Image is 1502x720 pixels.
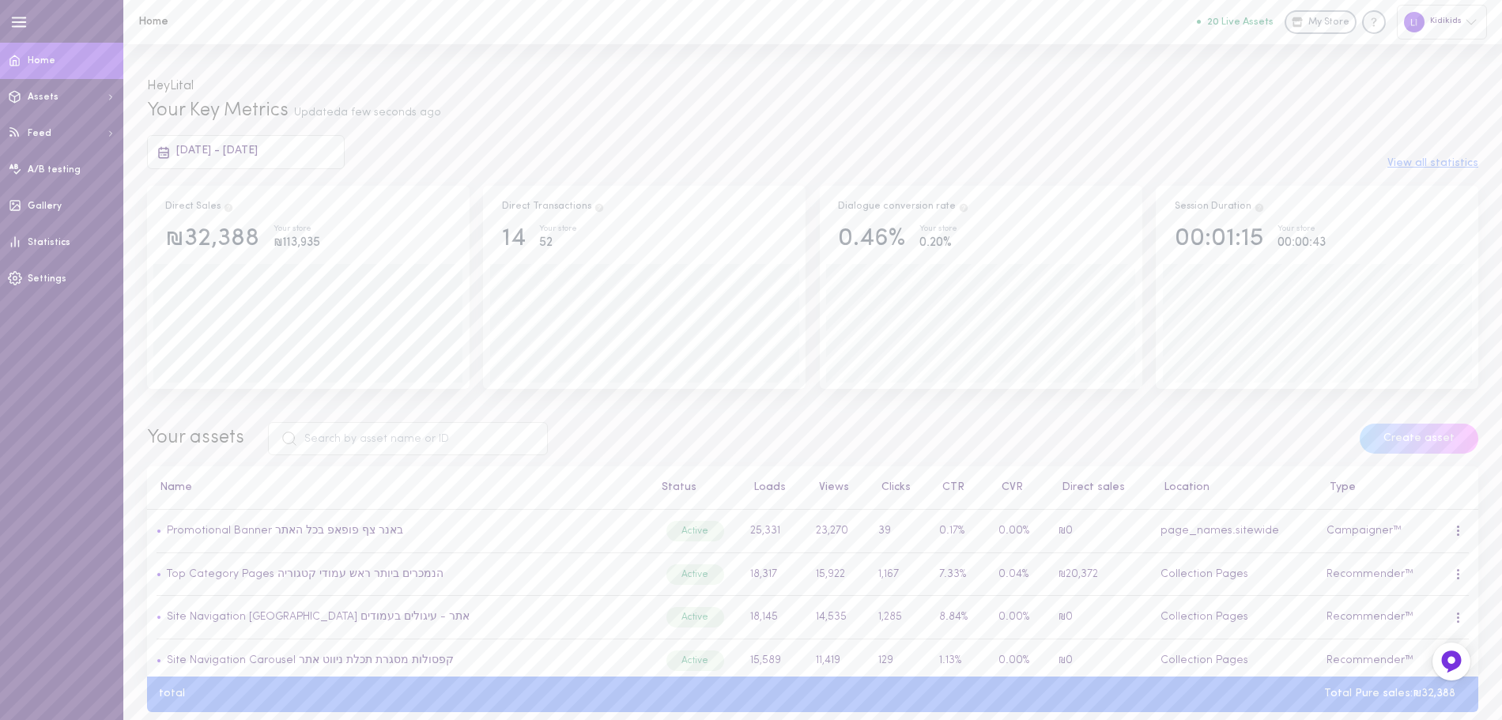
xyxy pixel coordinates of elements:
td: 23,270 [806,510,869,553]
td: 0.04% [990,552,1049,596]
div: Dialogue conversion rate [838,200,969,214]
a: Site Navigation Carousel קפסולות מסגרת תכלת ניווט אתר [161,654,454,666]
span: Hey Lital [147,80,194,92]
td: 0.00% [990,510,1049,553]
div: 00:00:43 [1277,233,1326,253]
div: Knowledge center [1362,10,1386,34]
td: ₪0 [1049,510,1152,553]
input: Search by asset name or ID [268,422,548,455]
span: A/B testing [28,165,81,175]
div: Active [666,607,724,628]
td: 15,589 [742,639,807,683]
span: Recommender™ [1327,611,1413,623]
div: 00:01:15 [1175,225,1264,253]
a: Top Category Pages הנמכרים ביותר ראש עמודי קטגוריה [167,568,443,580]
a: Site Navigation Carousel קפסולות מסגרת תכלת ניווט אתר [167,654,454,666]
td: 25,331 [742,510,807,553]
td: 1,167 [869,552,930,596]
td: ₪20,372 [1049,552,1152,596]
span: Recommender™ [1327,568,1413,580]
span: Assets [28,92,58,102]
button: 20 Live Assets [1197,17,1274,27]
button: Direct sales [1054,482,1125,493]
span: Track how your session duration increase once users engage with your Assets [1254,202,1265,211]
div: Total Pure sales: ₪32,388 [1312,688,1467,699]
span: Settings [28,274,66,284]
div: Your store [1277,225,1326,234]
td: 14,535 [806,596,869,639]
td: 15,922 [806,552,869,596]
button: CVR [994,482,1023,493]
div: 0.20% [919,233,957,253]
span: Collection Pages [1160,568,1248,580]
span: • [157,611,161,623]
td: 0.00% [990,596,1049,639]
td: 18,145 [742,596,807,639]
a: Site Navigation [GEOGRAPHIC_DATA] אתר - עיגולים בעמודים [167,611,470,623]
span: Home [28,56,55,66]
div: Direct Transactions [502,200,605,214]
span: • [157,525,161,537]
div: Your store [539,225,577,234]
a: Site Navigation [GEOGRAPHIC_DATA] אתר - עיגולים בעמודים [161,611,470,623]
button: Type [1322,482,1356,493]
span: page_names.sitewide [1160,525,1279,537]
div: total [147,688,197,699]
a: My Store [1285,10,1357,34]
div: ₪32,388 [165,225,259,253]
span: Feed [28,129,51,138]
button: Views [811,482,849,493]
span: • [157,568,161,580]
td: 0.17% [930,510,990,553]
td: 39 [869,510,930,553]
td: ₪0 [1049,596,1152,639]
span: Your Key Metrics [147,101,289,120]
div: 0.46% [838,225,905,253]
div: Session Duration [1175,200,1265,214]
td: ₪0 [1049,639,1152,683]
img: Feedback Button [1440,650,1463,673]
td: 0.00% [990,639,1049,683]
a: Promotional Banner באנר צף פופאפ בכל האתר [167,525,403,537]
td: 1.13% [930,639,990,683]
span: Collection Pages [1160,611,1248,623]
div: Your store [274,225,320,234]
span: [DATE] - [DATE] [176,145,258,156]
a: 20 Live Assets [1197,17,1285,28]
span: Statistics [28,238,70,247]
a: Promotional Banner באנר צף פופאפ בכל האתר [161,525,403,537]
div: 14 [502,225,526,253]
button: Location [1156,482,1210,493]
span: • [157,654,161,666]
td: 11,419 [806,639,869,683]
div: Direct Sales [165,200,234,214]
div: 52 [539,233,577,253]
button: Status [654,482,696,493]
div: Active [666,650,724,671]
button: Create asset [1360,424,1478,454]
div: Your store [919,225,957,234]
span: Direct Sales are the result of users clicking on a product and then purchasing the exact same pro... [223,202,234,211]
span: My Store [1308,16,1349,30]
button: Name [152,482,192,493]
span: Recommender™ [1327,654,1413,666]
td: 18,317 [742,552,807,596]
span: Total transactions from users who clicked on a product through Dialogue assets, and purchased the... [594,202,605,211]
div: Active [666,521,724,541]
button: CTR [934,482,964,493]
button: Loads [745,482,786,493]
div: Active [666,564,724,585]
h1: Home [138,16,399,28]
div: ₪113,935 [274,233,320,253]
td: 7.33% [930,552,990,596]
button: Clicks [874,482,911,493]
span: Gallery [28,202,62,211]
a: Top Category Pages הנמכרים ביותר ראש עמודי קטגוריה [161,568,443,580]
td: 1,285 [869,596,930,639]
div: Kidikids [1397,5,1487,39]
span: Updated a few seconds ago [294,107,441,119]
span: The percentage of users who interacted with one of Dialogue`s assets and ended up purchasing in t... [958,202,969,211]
td: 129 [869,639,930,683]
span: Collection Pages [1160,654,1248,666]
span: Campaigner™ [1327,525,1402,537]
